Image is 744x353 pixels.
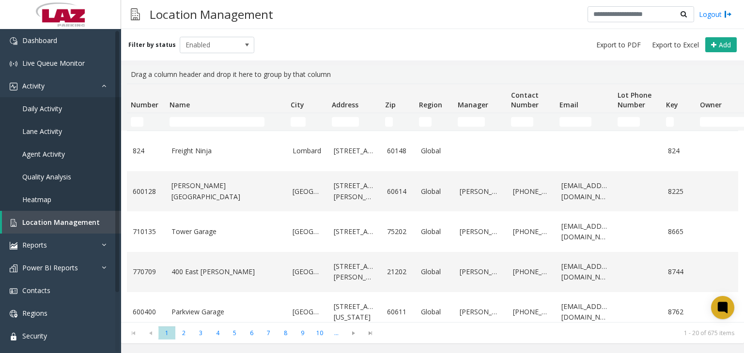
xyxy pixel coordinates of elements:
[700,100,722,109] span: Owner
[699,9,732,19] a: Logout
[328,113,381,131] td: Address Filter
[131,117,143,127] input: Number Filter
[724,9,732,19] img: logout
[291,117,306,127] input: City Filter
[10,310,17,318] img: 'icon'
[22,331,47,340] span: Security
[226,326,243,339] span: Page 5
[666,100,678,109] span: Key
[131,100,158,109] span: Number
[618,117,640,127] input: Lot Phone Number Filter
[719,40,731,49] span: Add
[22,127,62,136] span: Lane Activity
[332,117,359,127] input: Address Filter
[385,100,396,109] span: Zip
[294,326,311,339] span: Page 9
[364,329,377,337] span: Go to the last page
[133,226,160,237] a: 710135
[332,100,358,109] span: Address
[171,307,281,317] a: Parkview Garage
[22,36,57,45] span: Dashboard
[166,113,287,131] td: Name Filter
[513,307,550,317] a: [PHONE_NUMBER]
[133,186,160,197] a: 600128
[421,186,448,197] a: Global
[334,146,375,156] a: [STREET_ADDRESS]
[311,326,328,339] span: Page 10
[260,326,277,339] span: Page 7
[421,307,448,317] a: Global
[22,81,45,90] span: Activity
[243,326,260,339] span: Page 6
[10,60,17,68] img: 'icon'
[513,186,550,197] a: [PHONE_NUMBER]
[387,307,409,317] a: 60611
[192,326,209,339] span: Page 3
[334,226,375,237] a: [STREET_ADDRESS]
[22,240,47,250] span: Reports
[10,83,17,90] img: 'icon'
[334,180,375,202] a: [STREET_ADDRESS][PERSON_NAME]
[10,287,17,295] img: 'icon'
[171,266,281,277] a: 400 East [PERSON_NAME]
[460,226,501,237] a: [PERSON_NAME]
[421,146,448,156] a: Global
[347,329,360,337] span: Go to the next page
[10,37,17,45] img: 'icon'
[614,113,662,131] td: Lot Phone Number Filter
[421,266,448,277] a: Global
[705,37,737,53] button: Add
[133,146,160,156] a: 824
[171,146,281,156] a: Freight Ninja
[180,37,239,53] span: Enabled
[287,113,328,131] td: City Filter
[559,100,578,109] span: Email
[170,100,190,109] span: Name
[10,242,17,250] img: 'icon'
[127,113,166,131] td: Number Filter
[561,221,608,243] a: [EMAIL_ADDRESS][DOMAIN_NAME]
[668,266,690,277] a: 8744
[385,117,393,127] input: Zip Filter
[291,100,304,109] span: City
[10,219,17,227] img: 'icon'
[121,84,744,322] div: Data table
[415,113,454,131] td: Region Filter
[293,186,322,197] a: [GEOGRAPHIC_DATA]
[460,186,501,197] a: [PERSON_NAME]
[666,117,674,127] input: Key Filter
[381,113,415,131] td: Zip Filter
[458,117,485,127] input: Manager Filter
[128,41,176,49] label: Filter by status
[596,40,641,50] span: Export to PDF
[170,117,264,127] input: Name Filter
[668,226,690,237] a: 8665
[293,226,322,237] a: [GEOGRAPHIC_DATA]
[421,226,448,237] a: Global
[556,113,614,131] td: Email Filter
[513,226,550,237] a: [PHONE_NUMBER]
[22,172,71,181] span: Quality Analysis
[22,59,85,68] span: Live Queue Monitor
[592,38,645,52] button: Export to PDF
[22,263,78,272] span: Power BI Reports
[458,100,488,109] span: Manager
[668,146,690,156] a: 824
[22,195,51,204] span: Heatmap
[277,326,294,339] span: Page 8
[133,307,160,317] a: 600400
[561,261,608,283] a: [EMAIL_ADDRESS][DOMAIN_NAME]
[559,117,591,127] input: Email Filter
[561,301,608,323] a: [EMAIL_ADDRESS][DOMAIN_NAME]
[171,180,281,202] a: [PERSON_NAME][GEOGRAPHIC_DATA]
[387,186,409,197] a: 60614
[511,90,539,109] span: Contact Number
[362,326,379,340] span: Go to the last page
[460,307,501,317] a: [PERSON_NAME]
[460,266,501,277] a: [PERSON_NAME]
[668,307,690,317] a: 8762
[618,90,651,109] span: Lot Phone Number
[22,286,50,295] span: Contacts
[345,326,362,340] span: Go to the next page
[334,301,375,323] a: [STREET_ADDRESS][US_STATE]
